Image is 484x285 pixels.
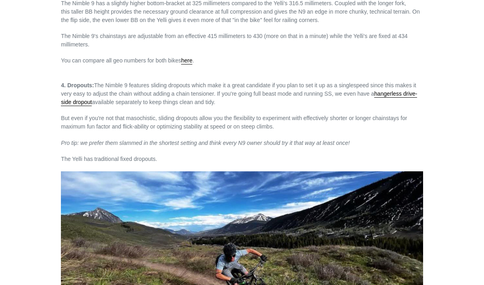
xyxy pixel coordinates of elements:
[181,57,192,64] a: here
[61,73,423,106] p: The Nimble 9 features sliding dropouts which make it a great candidate if you plan to set it up a...
[61,56,423,65] p: You can compare all geo numbers for both bikes .
[61,140,350,146] em: Pro tip: we prefer them slammed in the shortest setting and think every N9 owner should try it th...
[61,32,423,49] p: The Nimble 9's chainstays are adjustable from an effective 415 millimeters to 430 (more on that i...
[61,155,423,163] p: The Yelli has traditional fixed dropouts.
[61,114,423,131] p: But even if you're not that masochistic, sliding dropouts allow you the flexibility to experiment...
[61,90,417,106] a: hangerless drive-side dropout
[61,82,94,88] strong: 4. Dropouts:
